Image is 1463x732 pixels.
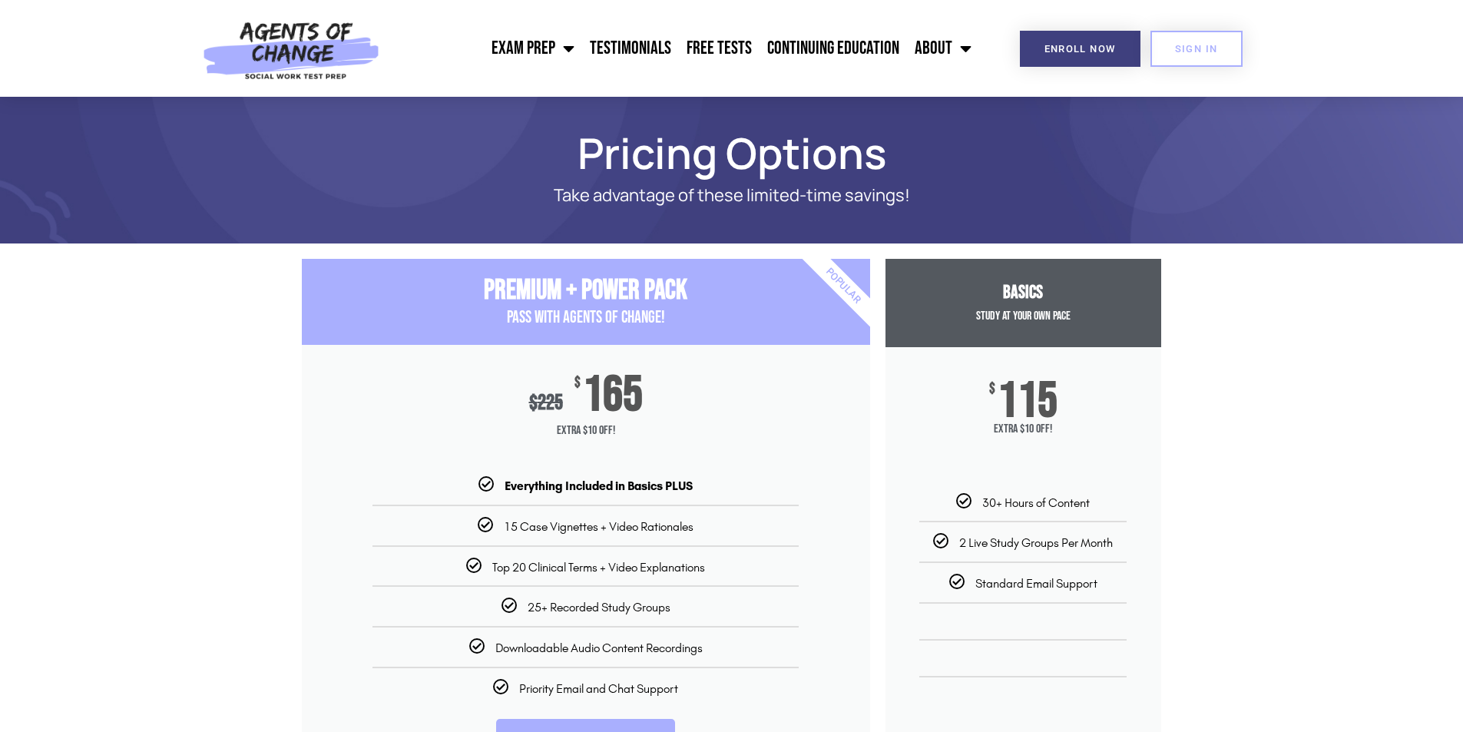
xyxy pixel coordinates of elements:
span: $ [989,382,995,397]
span: $ [574,376,581,391]
span: Extra $10 Off! [905,422,1142,436]
span: Extra $10 Off! [302,416,870,446]
h3: Premium + Power Pack [302,274,870,307]
span: 2 Live Study Groups Per Month [959,535,1113,550]
span: $ [529,390,538,416]
nav: Menu [388,29,979,68]
a: About [907,29,979,68]
div: 225 [529,390,563,416]
div: Popular [754,197,932,375]
span: SIGN IN [1175,44,1218,54]
span: 15 Case Vignettes + Video Rationales [504,519,693,534]
span: 30+ Hours of Content [982,495,1090,510]
a: Enroll Now [1020,31,1140,67]
a: Exam Prep [484,29,582,68]
span: Standard Email Support [975,576,1097,591]
h1: Pricing Options [294,135,1170,171]
b: Everything Included in Basics PLUS [505,479,693,493]
a: SIGN IN [1150,31,1243,67]
span: Downloadable Audio Content Recordings [495,641,703,655]
span: Study at your Own Pace [976,309,1071,323]
span: 165 [583,376,643,416]
span: Priority Email and Chat Support [519,681,678,696]
p: Take advantage of these limited-time savings! [356,186,1108,205]
span: 25+ Recorded Study Groups [528,600,670,614]
span: PASS with AGENTS OF CHANGE! [507,307,665,328]
a: Testimonials [582,29,679,68]
span: Top 20 Clinical Terms + Video Explanations [492,560,705,575]
span: 115 [998,382,1058,422]
span: Enroll Now [1044,44,1116,54]
a: Continuing Education [760,29,907,68]
h3: Basics [885,282,1161,304]
a: Free Tests [679,29,760,68]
